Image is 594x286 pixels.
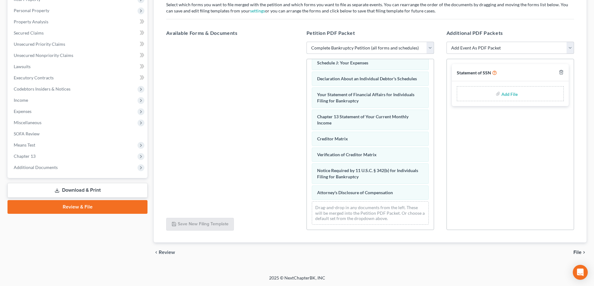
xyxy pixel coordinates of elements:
[119,275,475,286] div: 2025 © NextChapterBK, INC
[14,75,54,80] span: Executory Contracts
[317,60,368,65] span: Schedule J: Your Expenses
[457,70,491,75] span: Statement of SSN
[447,29,574,37] h5: Additional PDF Packets
[9,128,147,139] a: SOFA Review
[159,250,175,255] span: Review
[14,97,28,103] span: Income
[14,109,31,114] span: Expenses
[312,201,429,225] div: Drag-and-drop in any documents from the left. These will be merged into the Petition PDF Packet. ...
[14,41,65,47] span: Unsecured Priority Claims
[14,64,31,69] span: Lawsuits
[7,200,147,214] a: Review & File
[7,183,147,198] a: Download & Print
[14,165,58,170] span: Additional Documents
[573,250,582,255] span: File
[250,8,265,13] a: settings
[317,76,417,81] span: Declaration About an Individual Debtor's Schedules
[9,39,147,50] a: Unsecured Priority Claims
[166,29,294,37] h5: Available Forms & Documents
[14,86,70,91] span: Codebtors Insiders & Notices
[14,8,49,13] span: Personal Property
[9,27,147,39] a: Secured Claims
[14,142,35,148] span: Means Test
[154,250,159,255] i: chevron_left
[14,131,40,136] span: SOFA Review
[317,136,348,141] span: Creditor Matrix
[9,50,147,61] a: Unsecured Nonpriority Claims
[317,168,418,179] span: Notice Required by 11 U.S.C. § 342(b) for Individuals Filing for Bankruptcy
[317,190,393,195] span: Attorney's Disclosure of Compensation
[154,250,181,255] button: chevron_left Review
[9,61,147,72] a: Lawsuits
[573,265,588,280] div: Open Intercom Messenger
[14,120,41,125] span: Miscellaneous
[14,19,48,24] span: Property Analysis
[582,250,587,255] i: chevron_right
[9,16,147,27] a: Property Analysis
[317,114,408,125] span: Chapter 13 Statement of Your Current Monthly Income
[14,153,36,159] span: Chapter 13
[166,2,574,14] p: Select which forms you want to file merged with the petition and which forms you want to file as ...
[9,72,147,83] a: Executory Contracts
[14,30,44,35] span: Secured Claims
[317,92,414,103] span: Your Statement of Financial Affairs for Individuals Filing for Bankruptcy
[14,53,73,58] span: Unsecured Nonpriority Claims
[307,30,355,36] span: Petition PDF Packet
[166,218,234,231] button: Save New Filing Template
[317,152,377,157] span: Verification of Creditor Matrix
